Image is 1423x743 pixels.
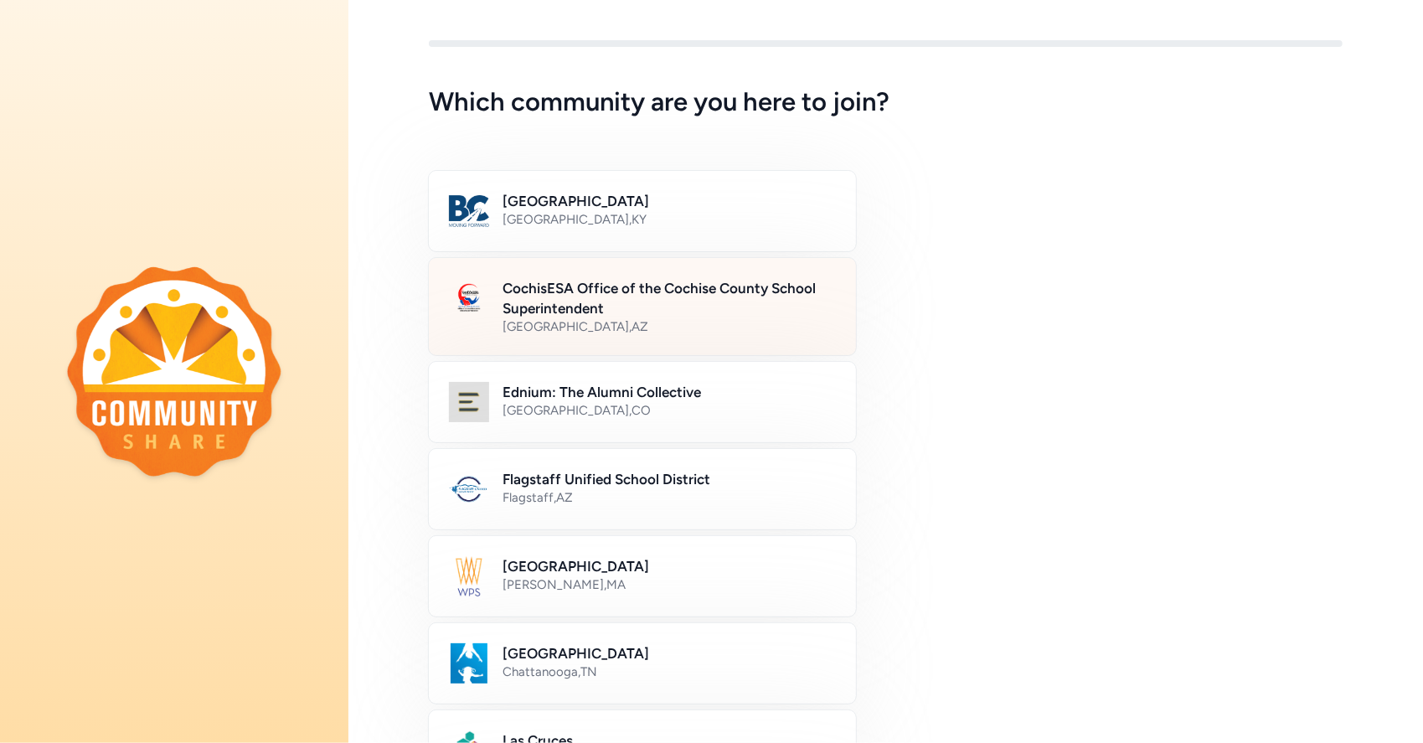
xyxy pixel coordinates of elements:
[503,643,836,663] h2: [GEOGRAPHIC_DATA]
[449,278,489,318] img: Logo
[503,191,836,211] h2: [GEOGRAPHIC_DATA]
[449,191,489,231] img: Logo
[503,489,836,506] div: Flagstaff , AZ
[503,556,836,576] h2: [GEOGRAPHIC_DATA]
[503,576,836,593] div: [PERSON_NAME] , MA
[503,382,836,402] h2: Ednium: The Alumni Collective
[449,382,489,422] img: Logo
[67,266,281,476] img: logo
[503,469,836,489] h2: Flagstaff Unified School District
[503,211,836,228] div: [GEOGRAPHIC_DATA] , KY
[449,643,489,684] img: Logo
[503,278,836,318] h2: CochisESA Office of the Cochise County School Superintendent
[503,318,836,335] div: [GEOGRAPHIC_DATA] , AZ
[503,663,836,680] div: Chattanooga , TN
[429,87,1343,117] h5: Which community are you here to join?
[449,556,489,596] img: Logo
[449,469,489,509] img: Logo
[503,402,836,419] div: [GEOGRAPHIC_DATA] , CO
